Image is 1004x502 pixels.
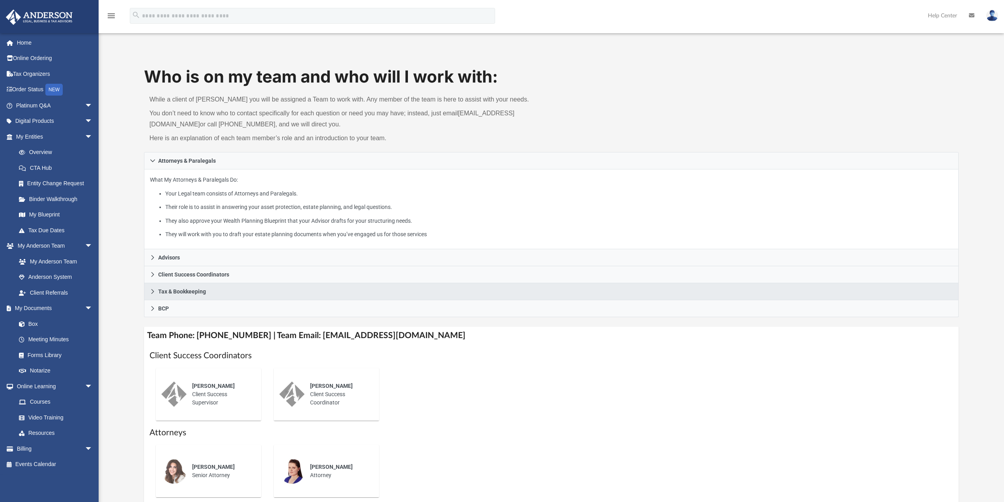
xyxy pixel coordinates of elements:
[6,457,105,472] a: Events Calendar
[150,94,546,105] p: While a client of [PERSON_NAME] you will be assigned a Team to work with. Any member of the team ...
[85,238,101,254] span: arrow_drop_down
[4,9,75,25] img: Anderson Advisors Platinum Portal
[6,238,101,254] a: My Anderson Teamarrow_drop_down
[6,378,101,394] a: Online Learningarrow_drop_down
[158,306,169,311] span: BCP
[85,301,101,317] span: arrow_drop_down
[85,113,101,130] span: arrow_drop_down
[11,222,105,238] a: Tax Due Dates
[11,316,97,332] a: Box
[161,382,187,407] img: thumbnail
[107,15,116,21] a: menu
[11,269,101,285] a: Anderson System
[158,272,229,277] span: Client Success Coordinators
[144,327,959,344] h4: Team Phone: [PHONE_NUMBER] | Team Email: [EMAIL_ADDRESS][DOMAIN_NAME]
[85,378,101,395] span: arrow_drop_down
[310,464,353,470] span: [PERSON_NAME]
[150,427,954,438] h1: Attorneys
[192,464,235,470] span: [PERSON_NAME]
[150,110,514,128] a: [EMAIL_ADDRESS][DOMAIN_NAME]
[150,133,546,144] p: Here is an explanation of each team member’s role and an introduction to your team.
[144,283,959,300] a: Tax & Bookkeeping
[85,98,101,114] span: arrow_drop_down
[11,176,105,192] a: Entity Change Request
[187,457,256,485] div: Senior Attorney
[11,425,101,441] a: Resources
[158,158,216,164] span: Attorneys & Paralegals
[150,350,954,361] h1: Client Success Coordinators
[6,441,105,457] a: Billingarrow_drop_down
[11,285,101,301] a: Client Referrals
[11,394,101,410] a: Courses
[132,11,140,19] i: search
[144,152,959,169] a: Attorneys & Paralegals
[11,160,105,176] a: CTA Hub
[305,376,374,412] div: Client Success Coordinator
[11,347,97,363] a: Forms Library
[107,11,116,21] i: menu
[6,129,105,145] a: My Entitiesarrow_drop_down
[6,35,105,51] a: Home
[165,189,953,199] li: Your Legal team consists of Attorneys and Paralegals.
[11,191,105,207] a: Binder Walkthrough
[165,229,953,239] li: They will work with you to draft your estate planning documents when you’ve engaged us for those ...
[11,410,97,425] a: Video Training
[279,459,305,484] img: thumbnail
[45,84,63,96] div: NEW
[11,363,101,379] a: Notarize
[6,301,101,316] a: My Documentsarrow_drop_down
[6,82,105,98] a: Order StatusNEW
[986,10,998,21] img: User Pic
[144,300,959,317] a: BCP
[161,459,187,484] img: thumbnail
[150,108,546,130] p: You don’t need to know who to contact specifically for each question or need you may have; instea...
[165,202,953,212] li: Their role is to assist in answering your asset protection, estate planning, and legal questions.
[158,289,206,294] span: Tax & Bookkeeping
[6,113,105,129] a: Digital Productsarrow_drop_down
[11,254,97,269] a: My Anderson Team
[11,145,105,160] a: Overview
[144,169,959,250] div: Attorneys & Paralegals
[144,266,959,283] a: Client Success Coordinators
[11,332,101,348] a: Meeting Minutes
[11,207,101,223] a: My Blueprint
[165,216,953,226] li: They also approve your Wealth Planning Blueprint that your Advisor drafts for your structuring ne...
[305,457,374,485] div: Attorney
[310,383,353,389] span: [PERSON_NAME]
[144,65,959,88] h1: Who is on my team and who will I work with:
[187,376,256,412] div: Client Success Supervisor
[6,51,105,66] a: Online Ordering
[279,382,305,407] img: thumbnail
[85,441,101,457] span: arrow_drop_down
[6,98,105,113] a: Platinum Q&Aarrow_drop_down
[85,129,101,145] span: arrow_drop_down
[158,255,180,260] span: Advisors
[144,249,959,266] a: Advisors
[150,175,953,239] p: What My Attorneys & Paralegals Do:
[192,383,235,389] span: [PERSON_NAME]
[6,66,105,82] a: Tax Organizers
